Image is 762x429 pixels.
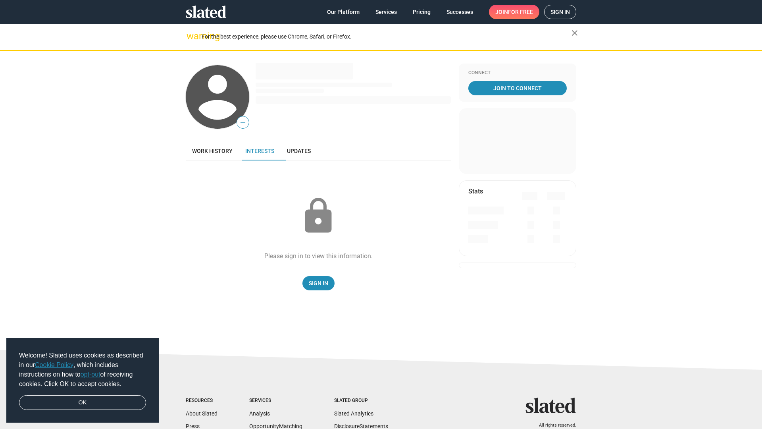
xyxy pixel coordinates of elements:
a: Our Platform [321,5,366,19]
mat-icon: warning [187,31,196,41]
span: Sign In [309,276,328,290]
a: Join To Connect [468,81,567,95]
div: cookieconsent [6,338,159,423]
a: dismiss cookie message [19,395,146,410]
span: Pricing [413,5,431,19]
a: opt-out [81,371,100,378]
a: Sign In [302,276,335,290]
a: Analysis [249,410,270,417]
a: Successes [440,5,479,19]
a: Slated Analytics [334,410,373,417]
a: Cookie Policy [35,361,73,368]
span: — [237,118,249,128]
mat-card-title: Stats [468,187,483,195]
span: Updates [287,148,311,154]
a: Sign in [544,5,576,19]
span: Welcome! Slated uses cookies as described in our , which includes instructions on how to of recei... [19,351,146,389]
div: For the best experience, please use Chrome, Safari, or Firefox. [202,31,571,42]
span: Services [375,5,397,19]
a: About Slated [186,410,217,417]
a: Pricing [406,5,437,19]
div: Slated Group [334,398,388,404]
a: Joinfor free [489,5,539,19]
span: Our Platform [327,5,360,19]
mat-icon: lock [298,196,338,236]
div: Connect [468,70,567,76]
div: Resources [186,398,217,404]
span: Work history [192,148,233,154]
span: Sign in [550,5,570,19]
a: Services [369,5,403,19]
span: Interests [245,148,274,154]
span: Join [495,5,533,19]
span: for free [508,5,533,19]
span: Join To Connect [470,81,565,95]
a: Interests [239,141,281,160]
div: Please sign in to view this information. [264,252,373,260]
a: Updates [281,141,317,160]
span: Successes [446,5,473,19]
div: Services [249,398,302,404]
mat-icon: close [570,28,579,38]
a: Work history [186,141,239,160]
